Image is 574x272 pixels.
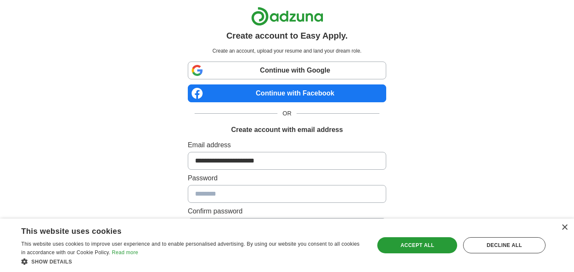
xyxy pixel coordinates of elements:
[188,84,386,102] a: Continue with Facebook
[188,62,386,79] a: Continue with Google
[277,109,297,118] span: OR
[21,241,359,255] span: This website uses cookies to improve user experience and to enable personalised advertising. By u...
[561,224,568,231] div: Close
[112,250,138,255] a: Read more, opens a new window
[226,29,348,42] h1: Create account to Easy Apply.
[188,206,386,216] label: Confirm password
[231,125,343,135] h1: Create account with email address
[188,140,386,150] label: Email address
[189,47,385,55] p: Create an account, upload your resume and land your dream role.
[31,259,72,265] span: Show details
[188,173,386,183] label: Password
[21,224,343,236] div: This website uses cookies
[377,237,457,253] div: Accept all
[251,7,323,26] img: Adzuna logo
[21,257,364,266] div: Show details
[463,237,546,253] div: Decline all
